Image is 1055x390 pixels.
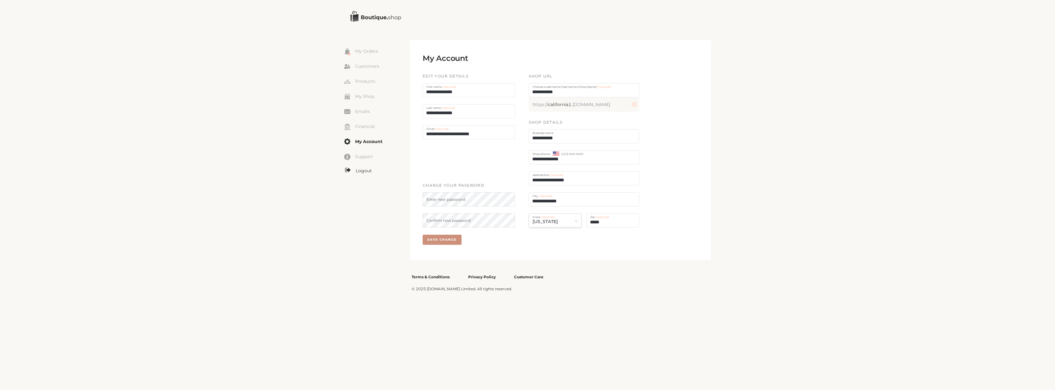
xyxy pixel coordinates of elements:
span: check-circle [632,102,636,107]
div: © 2025 [DOMAIN_NAME] Limited. All rights reserved. [412,286,703,292]
a: Customers [344,61,410,71]
a: Support [344,152,410,161]
span: Customer Care [514,275,544,279]
img: my-customers.svg [344,63,350,70]
img: my-order.svg [344,48,350,55]
a: Terms & Conditions [412,273,450,280]
span: california1 [548,102,571,107]
img: my-hanger.svg [344,78,350,85]
a: Products [344,77,410,86]
a: My Orders [344,46,410,56]
img: my-financial.svg [344,124,350,130]
a: Financial [344,122,410,131]
img: my-shop.svg [344,93,350,100]
span: [US_STATE] [533,214,578,227]
h2: My Account [423,54,468,63]
span: https:// [533,102,548,107]
a: Customer Care [514,273,544,280]
span: Terms & Conditions [412,275,450,279]
label: CHANGE YOUR PASSWORD [423,183,484,189]
label: SHOP URL [529,73,552,79]
button: SAVE CHANGE [423,235,462,245]
span: .[DOMAIN_NAME] [571,102,610,107]
a: My Shop [344,92,410,101]
a: Emails [344,107,410,116]
span: SAVE CHANGE [427,237,457,242]
a: Privacy Policy [468,273,496,280]
img: my-account.svg [344,138,350,145]
label: EDIT YOUR DETAILS [423,73,468,79]
span: Privacy Policy [468,275,496,279]
div: Menu [344,46,410,176]
img: zendesk.svg [344,154,350,160]
label: SHOP DETAILS [529,120,562,126]
a: My Account [344,137,410,146]
img: my-email.svg [344,109,350,115]
a: Logout [344,167,410,175]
